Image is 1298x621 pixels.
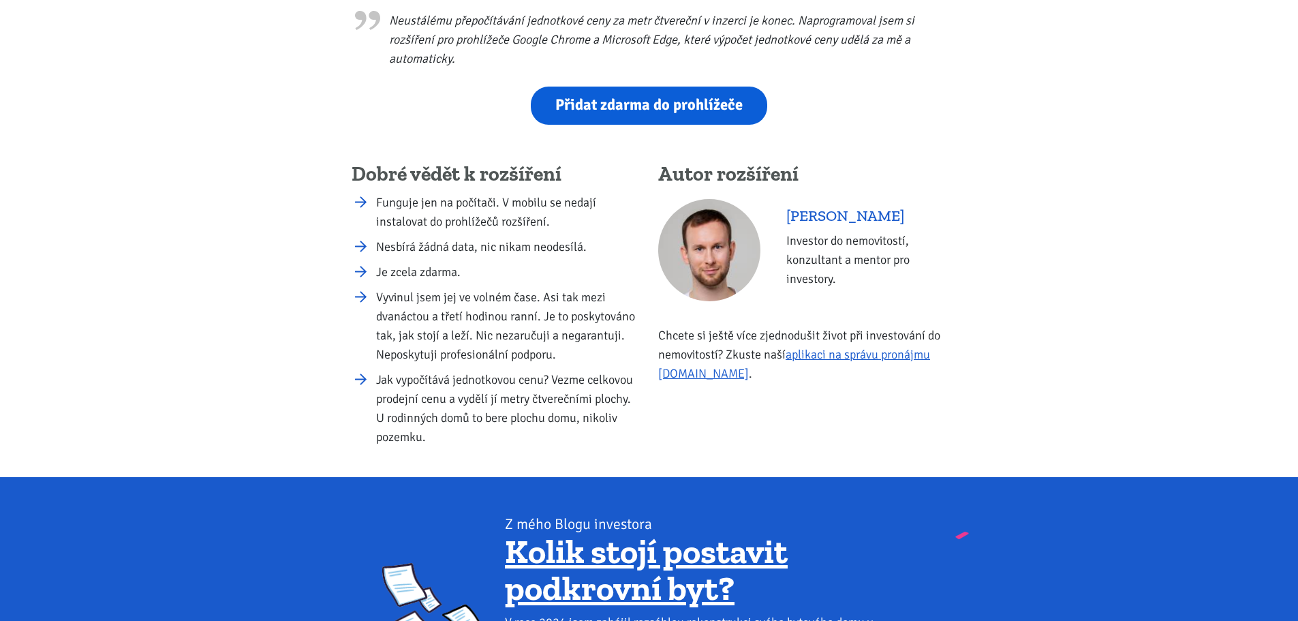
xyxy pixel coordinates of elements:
blockquote: Neustálému přepočítávání jednotkové ceny za metr čtvereční v inzerci je konec. Naprogramoval jsem... [352,4,946,68]
a: Přidat zdarma do prohlížeče [531,87,767,124]
h4: Autor rozšíření [658,162,946,187]
div: Z mého Blogu investora [505,515,916,534]
a: Kolik stojí postavit podkrovní byt? [505,531,788,609]
p: Investor do nemovitostí, konzultant a mentor pro investory. [786,231,947,288]
li: Jak vypočítává jednotkovou cenu? Vezme celkovou prodejní cenu a vydělí jí metry čtverečními ploch... [376,370,640,446]
li: Vyvinul jsem jej ve volném čase. Asi tak mezi dvanáctou a třetí hodinou ranní. Je to poskytováno ... [376,288,640,364]
a: aplikaci na správu pronájmu [DOMAIN_NAME] [658,347,930,381]
li: Je zcela zdarma. [376,262,640,282]
h5: [PERSON_NAME] [786,207,947,225]
h4: Dobré vědět k rozšíření [352,162,640,187]
p: Chcete si ještě více zjednodušit život při investování do nemovitostí? Zkuste naší . [658,326,946,383]
li: Funguje jen na počítači. V mobilu se nedají instalovat do prohlížečů rozšíření. [376,193,640,231]
li: Nesbírá žádná data, nic nikam neodesílá. [376,237,640,256]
